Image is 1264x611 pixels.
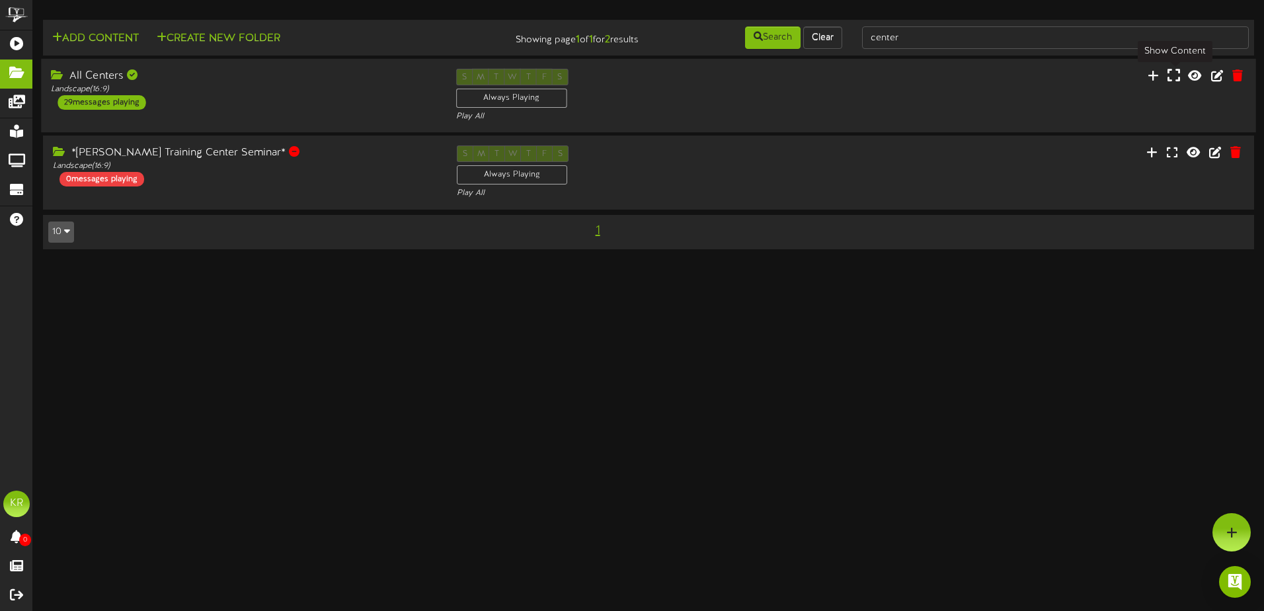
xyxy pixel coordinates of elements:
div: KR [3,491,30,517]
span: 0 [19,534,31,546]
span: 1 [592,224,604,238]
button: Add Content [48,30,143,47]
input: -- Search Folders by Name -- [862,26,1249,49]
div: Open Intercom Messenger [1219,566,1251,598]
div: Landscape ( 16:9 ) [53,161,437,172]
button: Search [745,26,801,49]
button: Create New Folder [153,30,284,47]
div: Always Playing [457,165,567,184]
div: Always Playing [456,89,567,108]
button: 10 [48,222,74,243]
div: Showing page of for results [445,25,649,48]
strong: 2 [605,34,610,46]
div: Play All [457,188,841,199]
strong: 1 [589,34,593,46]
div: *[PERSON_NAME] Training Center Seminar* [53,145,437,161]
div: Play All [456,111,841,122]
div: Landscape ( 16:9 ) [51,84,436,95]
button: Clear [803,26,842,49]
div: All Centers [51,69,436,84]
strong: 1 [576,34,580,46]
div: 0 messages playing [59,172,144,186]
div: 29 messages playing [58,95,145,110]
